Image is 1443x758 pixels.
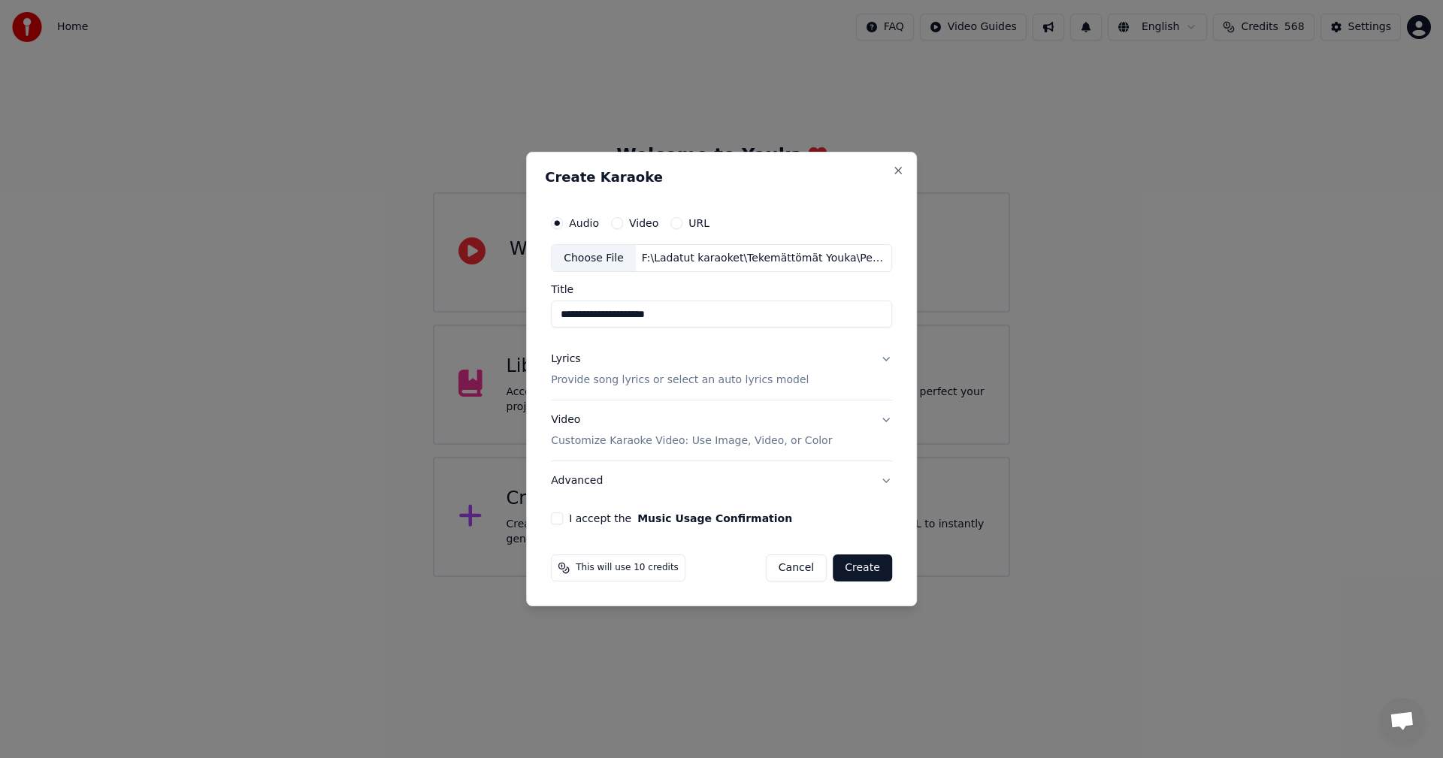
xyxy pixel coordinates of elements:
[629,218,658,228] label: Video
[636,251,891,266] div: F:\Ladatut karaoket\Tekemättömät Youka\Pelle\Koska sydän sanoi niin.m4a
[551,413,832,449] div: Video
[766,554,827,581] button: Cancel
[551,433,832,448] p: Customize Karaoke Video: Use Image, Video, or Color
[688,218,709,228] label: URL
[551,401,892,461] button: VideoCustomize Karaoke Video: Use Image, Video, or Color
[551,340,892,400] button: LyricsProvide song lyrics or select an auto lyrics model
[833,554,892,581] button: Create
[569,218,599,228] label: Audio
[637,513,792,524] button: I accept the
[551,373,809,388] p: Provide song lyrics or select an auto lyrics model
[576,562,679,574] span: This will use 10 credits
[569,513,792,524] label: I accept the
[551,461,892,500] button: Advanced
[551,352,580,367] div: Lyrics
[551,285,892,295] label: Title
[545,171,898,184] h2: Create Karaoke
[552,245,636,272] div: Choose File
